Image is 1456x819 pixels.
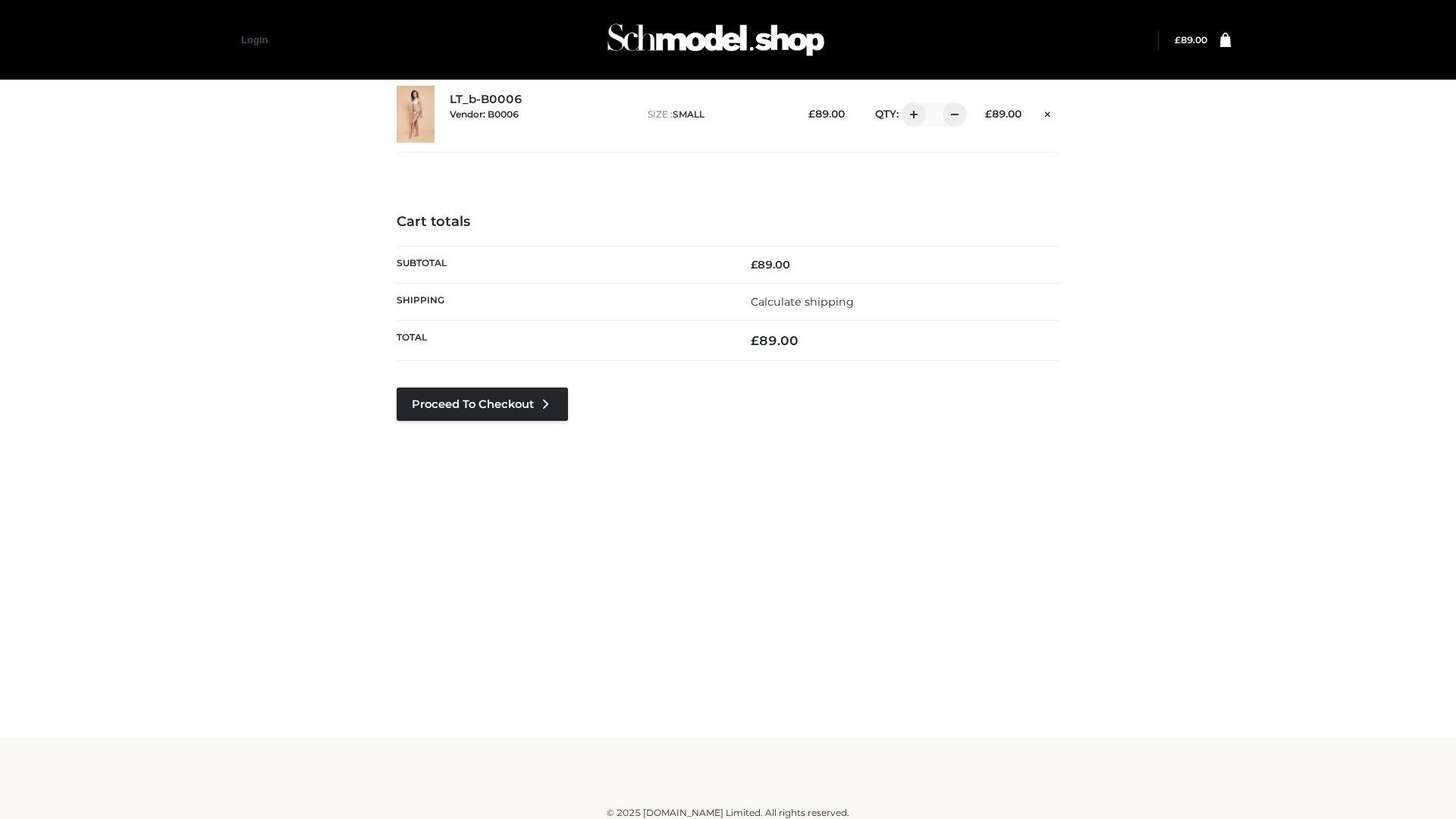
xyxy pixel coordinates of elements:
img: Schmodel Admin 964 [602,10,830,70]
span: £ [1175,34,1181,45]
bdi: 89.00 [751,258,790,271]
bdi: 89.00 [985,108,1021,120]
a: Calculate shipping [751,295,854,309]
div: QTY: [860,102,962,127]
span: £ [808,108,815,120]
a: Proceed to Checkout [397,388,568,421]
h4: Cart totals [397,214,1059,231]
a: Remove this item [1037,102,1059,122]
div: LT_b-B0006 [450,93,632,135]
span: £ [751,258,758,271]
span: £ [751,333,759,348]
p: size : [648,108,785,121]
th: Shipping [397,283,728,320]
bdi: 89.00 [808,108,845,120]
th: Subtotal [397,246,728,283]
a: Login [241,34,268,45]
a: £89.00 [1175,34,1207,45]
bdi: 89.00 [751,333,799,348]
span: SMALL [673,108,704,120]
bdi: 89.00 [1175,34,1207,45]
small: Vendor: B0006 [450,108,519,120]
th: Total [397,321,728,361]
span: £ [985,108,992,120]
